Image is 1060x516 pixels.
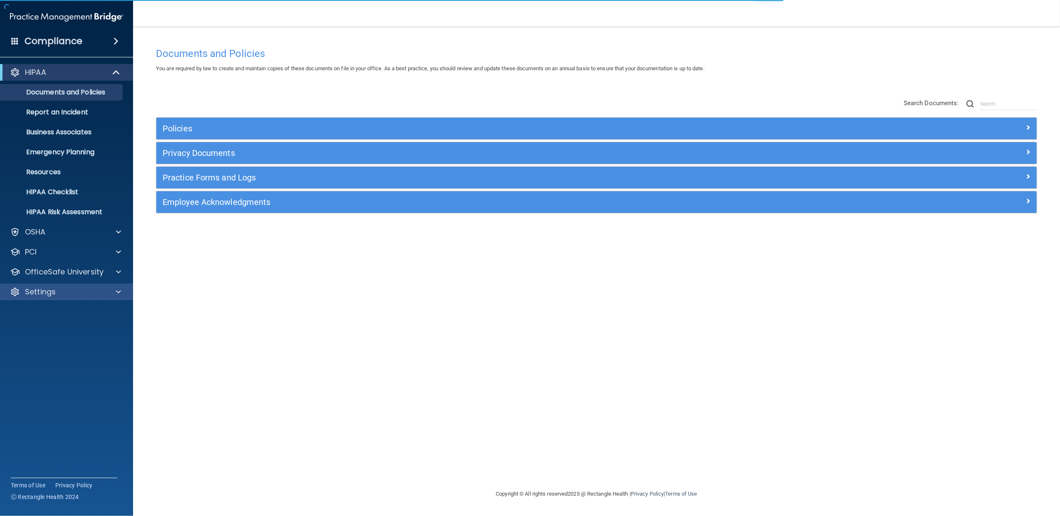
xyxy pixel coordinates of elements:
a: Terms of Use [665,491,697,497]
p: Report an Incident [5,108,119,116]
h5: Employee Acknowledgments [163,198,810,207]
a: Privacy Documents [163,146,1030,160]
span: Search Documents: [904,99,959,107]
a: Privacy Policy [631,491,664,497]
h5: Practice Forms and Logs [163,173,810,182]
h4: Documents and Policies [156,48,1037,59]
a: Practice Forms and Logs [163,171,1030,184]
a: OSHA [10,227,121,237]
h5: Policies [163,124,810,133]
a: Privacy Policy [55,481,93,489]
div: Copyright © All rights reserved 2025 @ Rectangle Health | | [445,481,749,507]
img: ic-search.3b580494.png [966,100,974,108]
p: Documents and Policies [5,88,119,96]
p: Settings [25,287,56,297]
a: PCI [10,247,121,257]
img: PMB logo [10,9,123,25]
h4: Compliance [25,35,82,47]
a: OfficeSafe University [10,267,121,277]
h5: Privacy Documents [163,148,810,158]
span: You are required by law to create and maintain copies of these documents on file in your office. ... [156,65,704,72]
p: OfficeSafe University [25,267,104,277]
a: Policies [163,122,1030,135]
a: Settings [10,287,121,297]
p: HIPAA Checklist [5,188,119,196]
p: Resources [5,168,119,176]
a: HIPAA [10,67,121,77]
span: Ⓒ Rectangle Health 2024 [11,493,79,501]
a: Employee Acknowledgments [163,195,1030,209]
a: Terms of Use [11,481,45,489]
p: Business Associates [5,128,119,136]
p: OSHA [25,227,46,237]
p: HIPAA Risk Assessment [5,208,119,216]
p: PCI [25,247,37,257]
p: Emergency Planning [5,148,119,156]
p: HIPAA [25,67,46,77]
input: Search [980,98,1037,110]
